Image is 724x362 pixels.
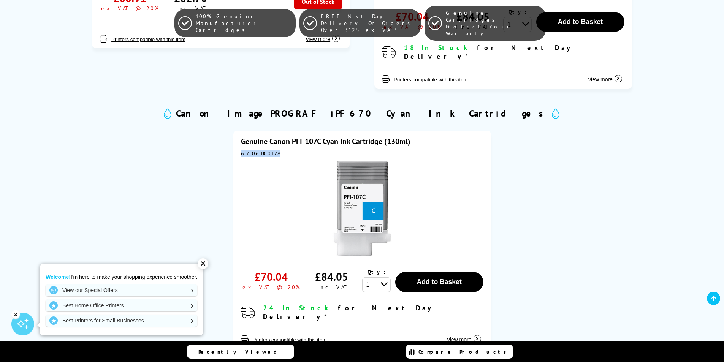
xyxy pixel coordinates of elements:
[196,13,292,33] span: 100% Genuine Manufacturer Cartridges
[263,304,435,321] span: for Next Day Delivery*
[46,315,197,327] a: Best Printers for Small Businesses
[198,348,285,355] span: Recently Viewed
[418,348,510,355] span: Compare Products
[46,273,197,280] p: I'm here to make your shopping experience smoother.
[446,9,542,37] span: Genuine Cartridges Protect Your Warranty
[588,76,613,82] span: view more
[250,337,329,343] button: Printers compatible with this item
[241,150,483,157] div: 6706B001AA
[321,13,417,33] span: FREE Next Day Delivery On Orders Over £125 ex VAT*
[586,68,624,83] button: view more
[46,284,197,296] a: View our Special Offers
[46,299,197,311] a: Best Home Office Printers
[242,284,300,291] div: ex VAT @ 20%
[395,272,483,292] button: Add to Basket
[187,345,294,359] a: Recently Viewed
[255,270,288,284] div: £70.04
[176,107,548,119] h2: Canon ImagePROGRAF iPF670 Cyan Ink Cartridges
[447,337,472,343] span: view more
[315,270,348,284] div: £84.05
[404,43,574,61] span: for Next Day Delivery*
[404,43,471,52] span: 18 In Stock
[391,76,470,83] button: Printers compatible with this item
[406,345,513,359] a: Compare Products
[46,274,71,280] strong: Welcome!
[314,284,349,291] div: inc VAT
[241,136,410,146] a: Genuine Canon PFI-107C Cyan Ink Cartridge (130ml)
[445,329,483,343] button: view more
[11,310,20,318] div: 3
[315,161,410,256] img: Canon PFI-107C Cyan Ink Cartridge (130ml)
[417,278,461,286] span: Add to Basket
[368,269,385,275] span: Qty:
[263,304,331,312] span: 24 In Stock
[198,258,208,269] div: ✕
